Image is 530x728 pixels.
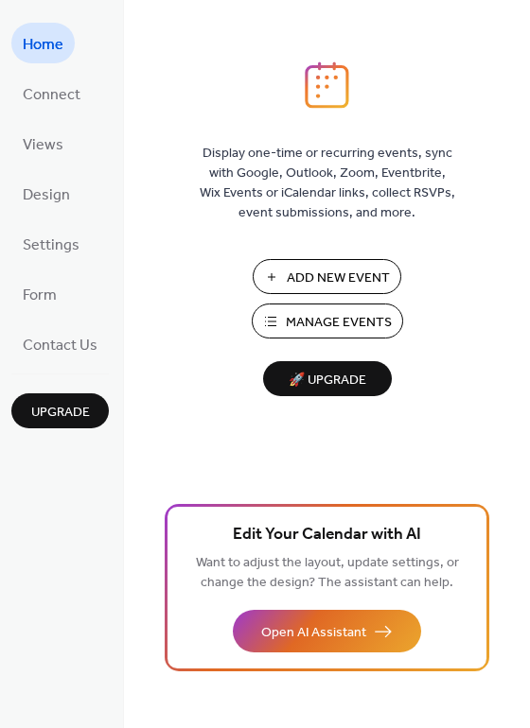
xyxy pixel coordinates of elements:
[253,259,401,294] button: Add New Event
[11,73,92,113] a: Connect
[286,313,392,333] span: Manage Events
[23,231,79,260] span: Settings
[23,181,70,210] span: Design
[11,123,75,164] a: Views
[23,30,63,60] span: Home
[233,610,421,652] button: Open AI Assistant
[23,130,63,160] span: Views
[263,361,392,396] button: 🚀 Upgrade
[11,173,81,214] a: Design
[200,144,455,223] span: Display one-time or recurring events, sync with Google, Outlook, Zoom, Eventbrite, Wix Events or ...
[11,273,68,314] a: Form
[261,623,366,643] span: Open AI Assistant
[196,550,459,596] span: Want to adjust the layout, update settings, or change the design? The assistant can help.
[11,23,75,63] a: Home
[252,303,403,338] button: Manage Events
[23,80,80,110] span: Connect
[11,223,91,264] a: Settings
[23,331,97,360] span: Contact Us
[23,281,57,310] span: Form
[11,393,109,428] button: Upgrade
[31,403,90,423] span: Upgrade
[305,61,348,109] img: logo_icon.svg
[233,522,421,548] span: Edit Your Calendar with AI
[287,269,390,288] span: Add New Event
[11,323,109,364] a: Contact Us
[274,368,380,393] span: 🚀 Upgrade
